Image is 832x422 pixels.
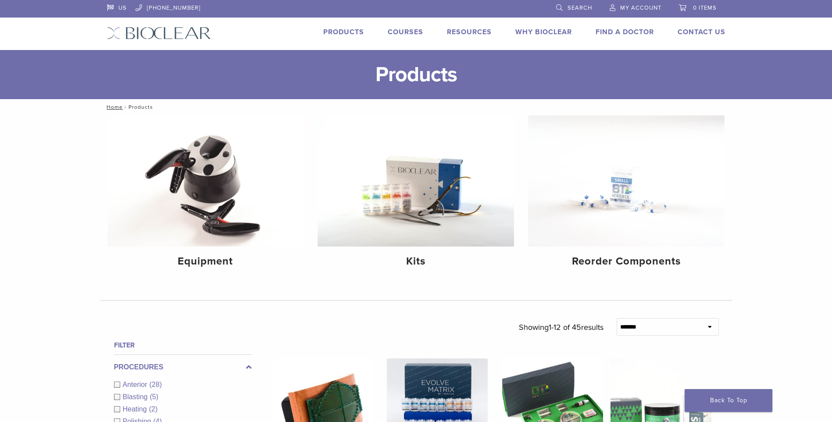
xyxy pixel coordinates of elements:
[104,104,123,110] a: Home
[100,99,732,115] nav: Products
[549,322,581,332] span: 1-12 of 45
[596,28,654,36] a: Find A Doctor
[114,254,297,269] h4: Equipment
[150,393,158,401] span: (5)
[528,115,725,275] a: Reorder Components
[568,4,592,11] span: Search
[114,362,252,372] label: Procedures
[123,381,150,388] span: Anterior
[123,405,149,413] span: Heating
[123,393,150,401] span: Blasting
[107,115,304,275] a: Equipment
[528,115,725,247] img: Reorder Components
[123,105,129,109] span: /
[150,381,162,388] span: (28)
[693,4,717,11] span: 0 items
[114,340,252,350] h4: Filter
[149,405,158,413] span: (2)
[447,28,492,36] a: Resources
[318,115,514,275] a: Kits
[318,115,514,247] img: Kits
[685,389,772,412] a: Back To Top
[620,4,661,11] span: My Account
[678,28,725,36] a: Contact Us
[535,254,718,269] h4: Reorder Components
[388,28,423,36] a: Courses
[519,318,603,336] p: Showing results
[515,28,572,36] a: Why Bioclear
[107,27,211,39] img: Bioclear
[323,28,364,36] a: Products
[107,115,304,247] img: Equipment
[325,254,507,269] h4: Kits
